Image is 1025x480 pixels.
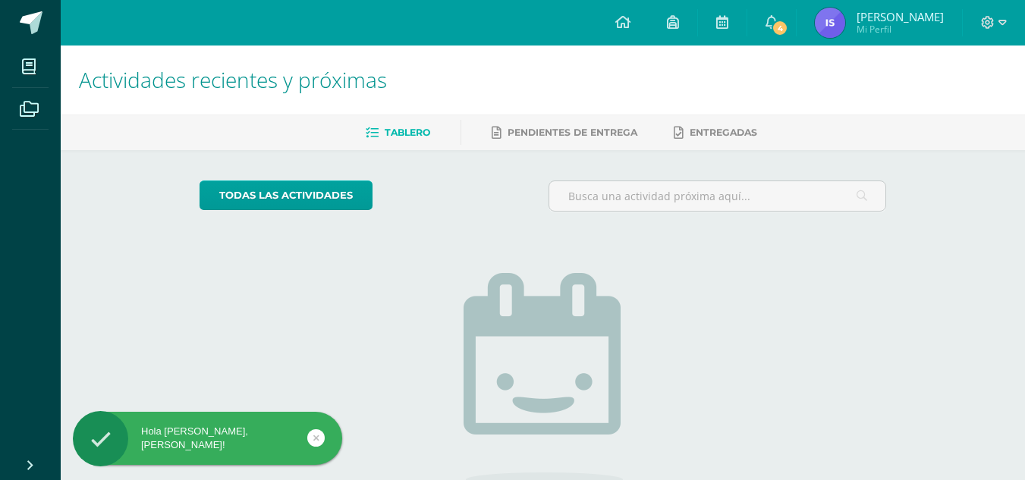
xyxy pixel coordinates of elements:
[857,23,944,36] span: Mi Perfil
[772,20,788,36] span: 4
[492,121,637,145] a: Pendientes de entrega
[385,127,430,138] span: Tablero
[857,9,944,24] span: [PERSON_NAME]
[73,425,342,452] div: Hola [PERSON_NAME], [PERSON_NAME]!
[690,127,757,138] span: Entregadas
[79,65,387,94] span: Actividades recientes y próximas
[508,127,637,138] span: Pendientes de entrega
[549,181,885,211] input: Busca una actividad próxima aquí...
[674,121,757,145] a: Entregadas
[200,180,373,210] a: todas las Actividades
[366,121,430,145] a: Tablero
[815,8,845,38] img: f3cf3e2b4df8c6213b9a733a07e1c80b.png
